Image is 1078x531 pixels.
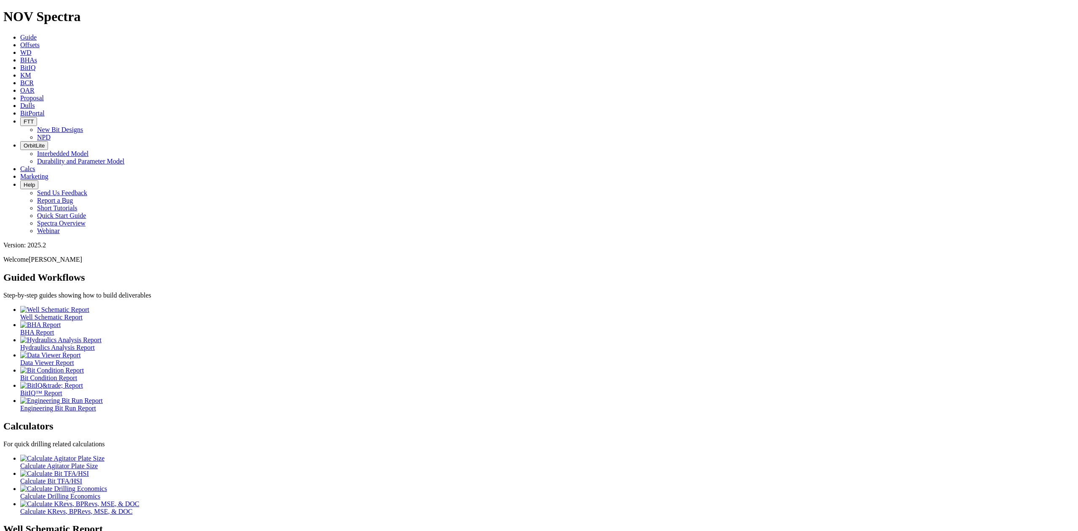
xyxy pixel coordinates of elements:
a: WD [20,49,32,56]
a: Interbedded Model [37,150,88,157]
a: OAR [20,87,35,94]
span: Data Viewer Report [20,359,74,366]
button: Help [20,180,38,189]
a: KM [20,72,31,79]
a: Guide [20,34,37,41]
h1: NOV Spectra [3,9,1075,24]
a: Calculate Agitator Plate Size Calculate Agitator Plate Size [20,455,1075,469]
a: BitPortal [20,110,45,117]
a: Bit Condition Report Bit Condition Report [20,367,1075,381]
a: Calcs [20,165,35,172]
p: Welcome [3,256,1075,263]
img: Calculate Agitator Plate Size [20,455,104,462]
div: Version: 2025.2 [3,241,1075,249]
img: Engineering Bit Run Report [20,397,103,405]
span: Help [24,182,35,188]
a: BitIQ [20,64,35,71]
a: Proposal [20,94,44,102]
button: FTT [20,117,37,126]
a: Spectra Overview [37,220,85,227]
a: Calculate Drilling Economics Calculate Drilling Economics [20,485,1075,500]
img: Calculate Drilling Economics [20,485,107,493]
a: Calculate KRevs, BPRevs, MSE, & DOC Calculate KRevs, BPRevs, MSE, & DOC [20,500,1075,515]
h2: Guided Workflows [3,272,1075,283]
a: BHAs [20,56,37,64]
a: Data Viewer Report Data Viewer Report [20,351,1075,366]
img: Calculate Bit TFA/HSI [20,470,89,477]
a: Durability and Parameter Model [37,158,125,165]
span: FTT [24,118,34,125]
img: Well Schematic Report [20,306,89,314]
a: Dulls [20,102,35,109]
a: BCR [20,79,34,86]
a: Well Schematic Report Well Schematic Report [20,306,1075,321]
a: Webinar [37,227,60,234]
span: Engineering Bit Run Report [20,405,96,412]
button: OrbitLite [20,141,48,150]
a: Marketing [20,173,48,180]
a: Short Tutorials [37,204,77,212]
img: Hydraulics Analysis Report [20,336,101,344]
a: BitIQ&trade; Report BitIQ™ Report [20,382,1075,397]
img: Bit Condition Report [20,367,84,374]
img: BHA Report [20,321,61,329]
a: Calculate Bit TFA/HSI Calculate Bit TFA/HSI [20,470,1075,485]
img: Calculate KRevs, BPRevs, MSE, & DOC [20,500,139,508]
span: Bit Condition Report [20,374,77,381]
span: [PERSON_NAME] [29,256,82,263]
p: For quick drilling related calculations [3,440,1075,448]
a: Offsets [20,41,40,48]
a: Send Us Feedback [37,189,87,196]
img: Data Viewer Report [20,351,81,359]
span: OrbitLite [24,142,45,149]
span: BitIQ™ Report [20,389,62,397]
a: New Bit Designs [37,126,83,133]
a: NPD [37,134,51,141]
img: BitIQ&trade; Report [20,382,83,389]
a: Report a Bug [37,197,73,204]
span: Well Schematic Report [20,314,83,321]
p: Step-by-step guides showing how to build deliverables [3,292,1075,299]
a: Quick Start Guide [37,212,86,219]
h2: Calculators [3,421,1075,432]
span: BHA Report [20,329,54,336]
span: Hydraulics Analysis Report [20,344,95,351]
a: BHA Report BHA Report [20,321,1075,336]
a: Hydraulics Analysis Report Hydraulics Analysis Report [20,336,1075,351]
a: Engineering Bit Run Report Engineering Bit Run Report [20,397,1075,412]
